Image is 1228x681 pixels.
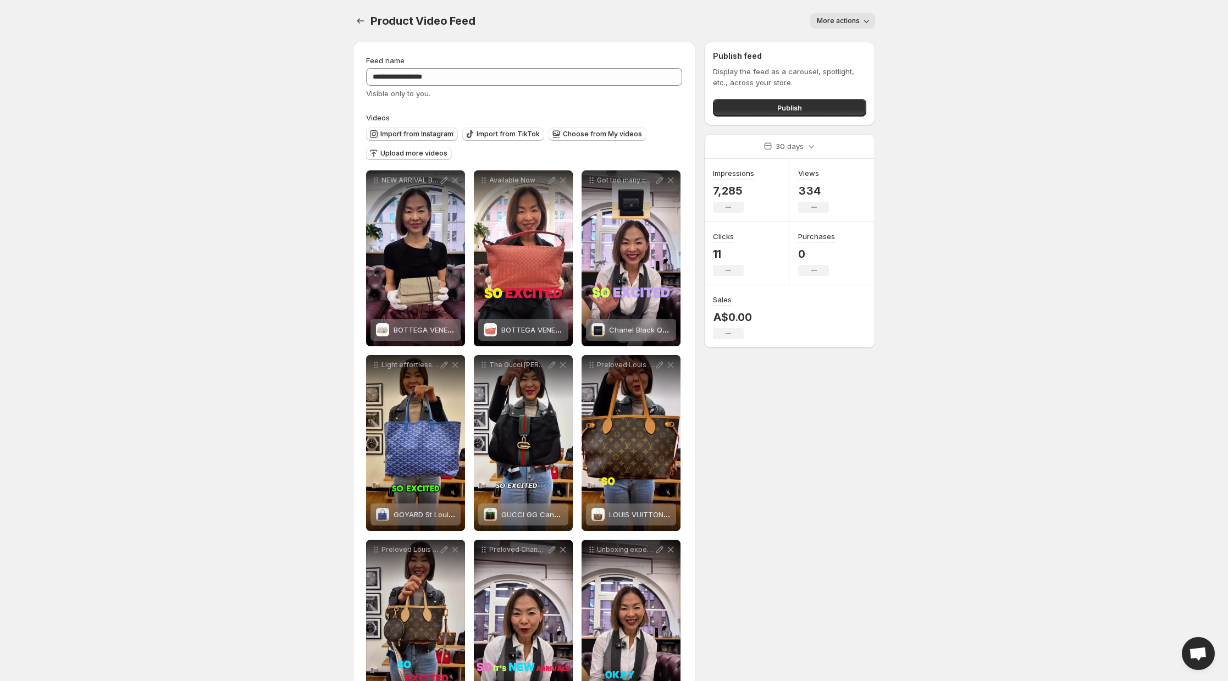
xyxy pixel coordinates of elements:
[777,102,802,113] span: Publish
[798,168,819,179] h3: Views
[366,56,405,65] span: Feed name
[366,147,452,160] button: Upload more videos
[713,311,752,324] p: A$0.00
[489,176,546,185] p: Available Now Bottega Veneta Intrecciato Nappa Leather Small Shoulder Bag in soft pink A chic pop...
[501,325,742,334] span: BOTTEGA VENETA Intrecciato Nappa Leather Small Shoulder Bag Pink
[597,545,654,554] p: Unboxing experience continues with Chanel Matelasse Red Lambskin Matte Gold Hardware Chain Should...
[713,184,754,197] p: 7,285
[776,141,804,152] p: 30 days
[798,184,829,197] p: 334
[366,128,458,141] button: Import from Instagram
[366,355,465,531] div: Light effortless and iconic The Goyard St Louis PM in classic blue is made for days on the go roo...
[484,508,497,521] img: GUCCI GG Canvas Jackie Web Sherry Line Shoulder Bag 130779
[1182,637,1215,670] div: Open chat
[798,231,835,242] h3: Purchases
[381,545,439,554] p: Preloved Louis Vuitton Neverfull BB Monogram luxeagainmaison prelovedluxury preownedlouisvuittonbags
[597,176,654,185] p: Got too many cards to carry Do it in style and hands-free with this Chanel Caviar Black CC Chain ...
[394,510,515,519] span: GOYARD St Louis PM Tote Blue Bag
[591,508,605,521] img: LOUIS VUITTON Neverfull PM Monogram Tote M41245
[366,170,465,346] div: NEW ARRIVAL Bottega Veneta Intrecciato Nappa Leather Small Chain Cross Body Bag Beige BottegaVene...
[376,323,389,336] img: BOTTEGA VENETA Intrecciato Nappa Leather Small Chain Cross Body Bag Beige
[474,170,573,346] div: Available Now Bottega Veneta Intrecciato Nappa Leather Small Shoulder Bag in soft pink A chic pop...
[713,231,734,242] h3: Clicks
[376,508,389,521] img: GOYARD St Louis PM Tote Blue Bag
[380,149,447,158] span: Upload more videos
[366,113,390,122] span: Videos
[591,323,605,336] img: Chanel Black Quilted Caviar Classic CC Card Holder on Chain
[474,355,573,531] div: The Gucci [PERSON_NAME] Web [PERSON_NAME] Line Bag Bold Iconic Instantly recognisable Preloved au...
[380,130,453,139] span: Import from Instagram
[609,325,824,334] span: Chanel Black Quilted Caviar Classic CC Card Holder on Chain
[597,361,654,369] p: Preloved Louis Vuitton Neverfull PM Tote
[817,16,860,25] span: More actions
[462,128,544,141] button: Import from TikTok
[489,361,546,369] p: The Gucci [PERSON_NAME] Web [PERSON_NAME] Line Bag Bold Iconic Instantly recognisable Preloved au...
[501,510,792,519] span: GUCCI GG Canvas [PERSON_NAME] Web [PERSON_NAME] Line Shoulder Bag 130779
[582,170,681,346] div: Got too many cards to carry Do it in style and hands-free with this Chanel Caviar Black CC Chain ...
[477,130,540,139] span: Import from TikTok
[713,66,866,88] p: Display the feed as a carousel, spotlight, etc., across your store.
[370,14,475,27] span: Product Video Feed
[489,545,546,554] p: Preloved Chanel 19 Beige Lambskin Chain Shoulder Bag
[713,247,744,261] p: 11
[810,13,875,29] button: More actions
[381,176,439,185] p: NEW ARRIVAL Bottega Veneta Intrecciato Nappa Leather Small Chain Cross Body Bag Beige BottegaVene...
[798,247,835,261] p: 0
[366,89,430,98] span: Visible only to you.
[563,130,642,139] span: Choose from My videos
[713,99,866,117] button: Publish
[394,325,671,334] span: BOTTEGA VENETA Intrecciato Nappa Leather Small Chain Cross Body Bag Beige
[484,323,497,336] img: BOTTEGA VENETA Intrecciato Nappa Leather Small Shoulder Bag Pink
[713,294,732,305] h3: Sales
[582,355,681,531] div: Preloved Louis Vuitton Neverfull PM ToteLOUIS VUITTON Neverfull PM Monogram Tote M41245LOUIS VUIT...
[381,361,439,369] p: Light effortless and iconic The Goyard St Louis PM in classic blue is made for days on the go roo...
[353,13,368,29] button: Settings
[713,168,754,179] h3: Impressions
[549,128,646,141] button: Choose from My videos
[609,510,794,519] span: LOUIS VUITTON Neverfull PM Monogram Tote M41245
[713,51,866,62] h2: Publish feed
